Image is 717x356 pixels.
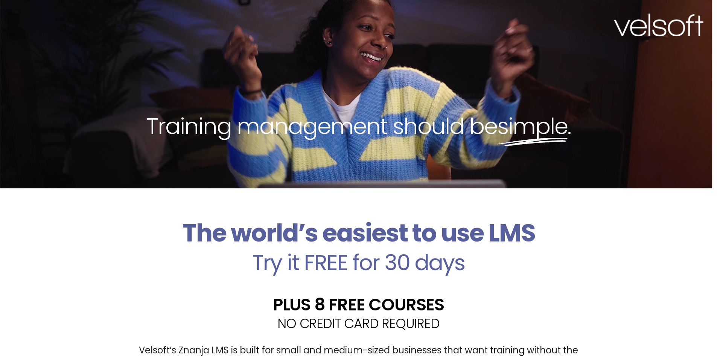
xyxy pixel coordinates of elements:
[125,218,592,248] h2: The world’s easiest to use LMS
[125,296,592,313] h2: PLUS 8 FREE COURSES
[125,252,592,273] h2: Try it FREE for 30 days
[497,110,568,142] span: simple
[14,112,703,141] h2: Training management should be .
[125,317,592,330] h2: NO CREDIT CARD REQUIRED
